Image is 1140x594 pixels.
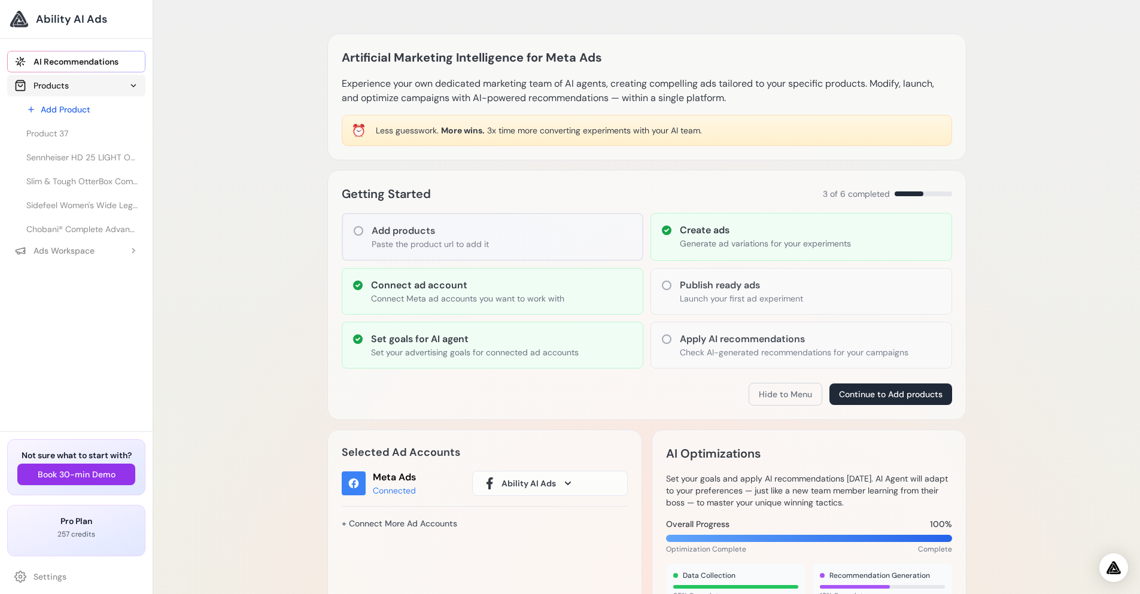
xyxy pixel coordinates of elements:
button: Ads Workspace [7,240,145,261]
span: Product 37 [26,127,68,139]
div: Products [14,80,69,92]
span: 100% [930,518,952,530]
span: Recommendation Generation [829,571,930,580]
a: Slim & Tough OtterBox Commuter Case para iPhone 14 & 13 - INTO THE [19,170,145,192]
p: Set your advertising goals for connected ad accounts [371,346,579,358]
a: Ability AI Ads [10,10,143,29]
p: Set your goals and apply AI recommendations [DATE]. AI Agent will adapt to your preferences — jus... [666,473,952,508]
p: Paste the product url to add it [372,238,489,250]
h3: Not sure what to start with? [17,449,135,461]
a: Chobani® Complete Advanced Protein Greek Yogurt Drink - Sabor [19,218,145,240]
p: Generate ad variations for your experiments [680,237,851,249]
div: Ads Workspace [14,245,95,257]
p: Connect Meta ad accounts you want to work with [371,293,564,304]
button: Book 30-min Demo [17,464,135,485]
span: Data Collection [683,571,735,580]
span: Optimization Complete [666,544,746,554]
p: Experience your own dedicated marketing team of AI agents, creating compelling ads tailored to yo... [342,77,952,105]
a: AI Recommendations [7,51,145,72]
span: Less guesswork. [376,125,439,136]
span: 3 of 6 completed [823,188,890,200]
h3: Create ads [680,223,851,237]
div: ⏰ [351,122,366,139]
h1: Artificial Marketing Intelligence for Meta Ads [342,48,602,67]
span: Ability AI Ads [36,11,107,28]
span: 3x time more converting experiments with your AI team. [487,125,702,136]
button: Hide to Menu [749,383,822,406]
button: Ability AI Ads [472,471,628,496]
span: Complete [918,544,952,554]
span: Sidefeel Women's Wide Leg Jeans High Waisted Strechy Raw Hem Zimbaplatinum Denim Pants at Amazon ... [26,199,138,211]
span: Chobani® Complete Advanced Protein Greek Yogurt Drink - Sabor [26,223,138,235]
span: Ability AI Ads [501,477,556,489]
h3: Connect ad account [371,278,564,293]
a: Settings [7,566,145,587]
span: Sennheiser HD 25 LIGHT On-Ear Fones de ouvido para DJ [26,151,138,163]
div: Open Intercom Messenger [1099,553,1128,582]
p: Launch your first ad experiment [680,293,803,304]
span: Overall Progress [666,518,729,530]
h3: Apply AI recommendations [680,332,908,346]
h3: Add products [372,224,489,238]
h2: AI Optimizations [666,444,761,463]
h3: Set goals for AI agent [371,332,579,346]
div: Meta Ads [373,470,416,485]
a: Product 37 [19,123,145,144]
a: + Connect More Ad Accounts [342,513,457,534]
a: Sennheiser HD 25 LIGHT On-Ear Fones de ouvido para DJ [19,147,145,168]
span: Slim & Tough OtterBox Commuter Case para iPhone 14 & 13 - INTO THE [26,175,138,187]
a: Sidefeel Women's Wide Leg Jeans High Waisted Strechy Raw Hem Zimbaplatinum Denim Pants at Amazon ... [19,194,145,216]
h2: Getting Started [342,184,431,203]
button: Continue to Add products [829,383,952,405]
p: Check AI-generated recommendations for your campaigns [680,346,908,358]
h3: Pro Plan [17,515,135,527]
h2: Selected Ad Accounts [342,444,628,461]
h3: Publish ready ads [680,278,803,293]
a: Add Product [19,99,145,120]
p: 257 credits [17,529,135,539]
button: Products [7,75,145,96]
div: Connected [373,485,416,496]
span: More wins. [441,125,485,136]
